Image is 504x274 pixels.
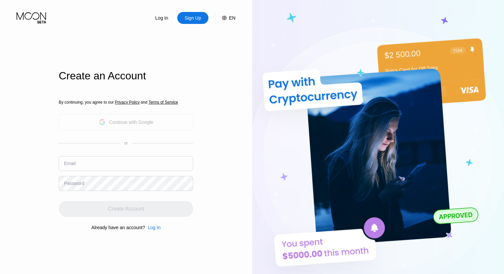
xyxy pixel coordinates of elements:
[155,15,169,21] div: Log In
[148,100,178,105] span: Terms of Service
[184,15,202,21] div: Sign Up
[115,100,140,105] span: Privacy Policy
[59,100,193,105] div: By continuing, you agree to our
[59,114,193,130] div: Continue with Google
[177,12,208,24] div: Sign Up
[140,100,148,105] span: and
[145,225,161,230] div: Log In
[124,141,128,145] div: or
[109,120,153,125] div: Continue with Google
[229,15,235,21] div: EN
[64,161,76,166] div: Email
[215,12,235,24] div: EN
[59,70,193,82] div: Create an Account
[64,181,84,186] div: Password
[146,12,177,24] div: Log In
[91,225,145,230] div: Already have an account?
[148,225,161,230] div: Log In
